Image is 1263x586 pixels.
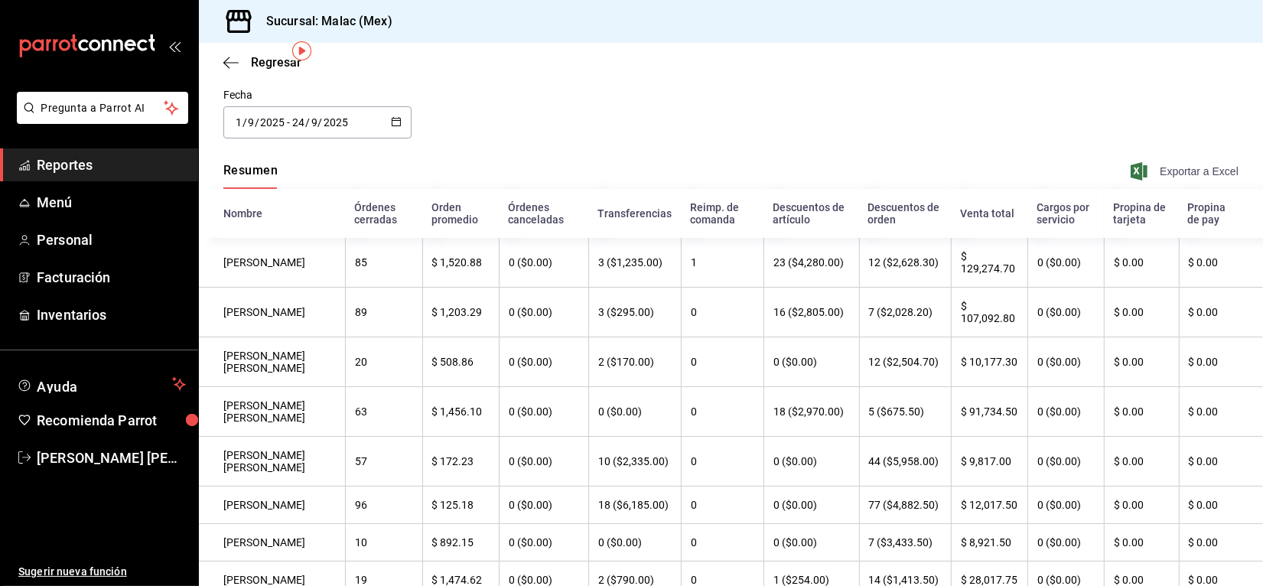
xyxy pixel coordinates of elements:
[199,288,345,337] th: [PERSON_NAME]
[681,189,763,238] th: Reimp. de comanda
[1104,487,1179,524] th: $ 0.00
[681,337,763,387] th: 0
[37,375,166,393] span: Ayuda
[1179,189,1263,238] th: Propina de pay
[859,524,951,562] th: 7 ($3,433.50)
[422,387,499,437] th: $ 1,456.10
[37,304,186,325] span: Inventarios
[588,487,681,524] th: 18 ($6,185.00)
[1027,337,1104,387] th: 0 ($0.00)
[1179,437,1263,487] th: $ 0.00
[345,238,422,288] th: 85
[199,387,345,437] th: [PERSON_NAME] [PERSON_NAME]
[951,337,1027,387] th: $ 10,177.30
[345,189,422,238] th: Órdenes cerradas
[199,524,345,562] th: [PERSON_NAME]
[1134,162,1239,181] button: Exportar a Excel
[251,55,301,70] span: Regresar
[588,238,681,288] th: 3 ($1,235.00)
[763,238,859,288] th: 23 ($4,280.00)
[199,238,345,288] th: [PERSON_NAME]
[37,230,186,250] span: Personal
[223,163,278,189] button: Resumen
[859,238,951,288] th: 12 ($2,628.30)
[1179,288,1263,337] th: $ 0.00
[1179,337,1263,387] th: $ 0.00
[422,524,499,562] th: $ 892.15
[37,155,186,175] span: Reportes
[11,111,188,127] a: Pregunta a Parrot AI
[247,116,255,129] input: Month
[951,487,1027,524] th: $ 12,017.50
[235,116,243,129] input: Day
[223,55,301,70] button: Regresar
[1104,288,1179,337] th: $ 0.00
[345,487,422,524] th: 96
[1179,387,1263,437] th: $ 0.00
[763,487,859,524] th: 0 ($0.00)
[951,288,1027,337] th: $ 107,092.80
[681,524,763,562] th: 0
[243,116,247,129] span: /
[292,41,311,60] img: Tooltip marker
[37,192,186,213] span: Menú
[37,448,186,468] span: [PERSON_NAME] [PERSON_NAME]
[37,267,186,288] span: Facturación
[259,116,285,129] input: Year
[199,189,345,238] th: Nombre
[859,487,951,524] th: 77 ($4,882.50)
[422,288,499,337] th: $ 1,203.29
[287,116,290,129] span: -
[345,524,422,562] th: 10
[763,524,859,562] th: 0 ($0.00)
[305,116,310,129] span: /
[37,410,186,431] span: Recomienda Parrot
[681,288,763,337] th: 0
[499,487,589,524] th: 0 ($0.00)
[1179,238,1263,288] th: $ 0.00
[681,238,763,288] th: 1
[1104,437,1179,487] th: $ 0.00
[18,564,186,580] span: Sugerir nueva función
[422,189,499,238] th: Orden promedio
[499,189,589,238] th: Órdenes canceladas
[318,116,323,129] span: /
[859,189,951,238] th: Descuentos de orden
[951,437,1027,487] th: $ 9,817.00
[499,288,589,337] th: 0 ($0.00)
[763,288,859,337] th: 16 ($2,805.00)
[199,337,345,387] th: [PERSON_NAME] [PERSON_NAME]
[681,387,763,437] th: 0
[499,337,589,387] th: 0 ($0.00)
[1027,487,1104,524] th: 0 ($0.00)
[951,189,1027,238] th: Venta total
[1104,189,1179,238] th: Propina de tarjeta
[1027,387,1104,437] th: 0 ($0.00)
[859,288,951,337] th: 7 ($2,028.20)
[223,87,412,103] div: Fecha
[951,387,1027,437] th: $ 91,734.50
[199,487,345,524] th: [PERSON_NAME]
[311,116,318,129] input: Month
[345,288,422,337] th: 89
[323,116,349,129] input: Year
[168,40,181,52] button: open_drawer_menu
[499,387,589,437] th: 0 ($0.00)
[588,189,681,238] th: Transferencias
[1179,487,1263,524] th: $ 0.00
[345,437,422,487] th: 57
[763,337,859,387] th: 0 ($0.00)
[422,238,499,288] th: $ 1,520.88
[588,288,681,337] th: 3 ($295.00)
[41,100,164,116] span: Pregunta a Parrot AI
[1104,524,1179,562] th: $ 0.00
[291,116,305,129] input: Day
[588,387,681,437] th: 0 ($0.00)
[345,337,422,387] th: 20
[345,387,422,437] th: 63
[422,337,499,387] th: $ 508.86
[1104,337,1179,387] th: $ 0.00
[588,437,681,487] th: 10 ($2,335.00)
